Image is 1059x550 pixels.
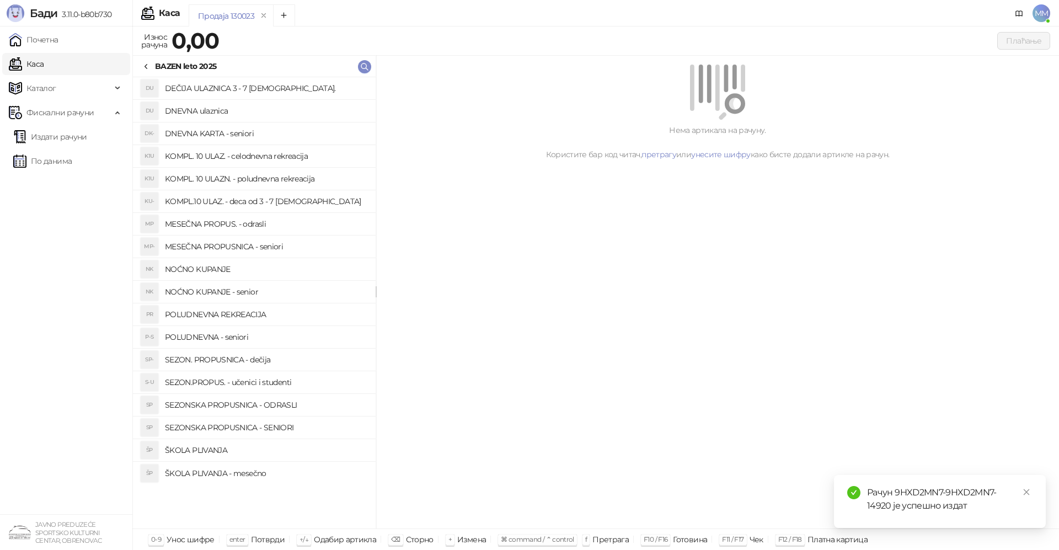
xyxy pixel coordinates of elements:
[7,4,24,22] img: Logo
[641,149,676,159] a: претрагу
[30,7,57,20] span: Бади
[141,373,158,391] div: S-U
[722,535,744,543] span: F11 / F17
[997,32,1050,50] button: Плаћање
[141,283,158,301] div: NK
[165,79,367,97] h4: DEČIJA ULAZNICA 3 - 7 [DEMOGRAPHIC_DATA].
[1020,486,1033,498] a: Close
[141,396,158,414] div: SP
[141,238,158,255] div: MP-
[139,30,169,52] div: Износ рачуна
[141,125,158,142] div: DK-
[165,193,367,210] h4: KOMPL.10 ULAZ. - deca od 3 - 7 [DEMOGRAPHIC_DATA]
[9,29,58,51] a: Почетна
[165,170,367,188] h4: KOMPL. 10 ULAZN. - poludnevna rekreacija
[778,535,802,543] span: F12 / F18
[165,125,367,142] h4: DNEVNA KARTA - seniori
[165,306,367,323] h4: POLUDNEVNA REKREACIJA
[457,532,486,547] div: Измена
[172,27,219,54] strong: 0,00
[807,532,868,547] div: Платна картица
[165,283,367,301] h4: NOĆNO KUPANJE - senior
[165,147,367,165] h4: KOMPL. 10 ULAZ. - celodnevna rekreacija
[141,215,158,233] div: MP
[406,532,434,547] div: Сторно
[165,441,367,459] h4: ŠKOLA PLIVANJA
[256,11,271,20] button: remove
[585,535,587,543] span: f
[167,532,215,547] div: Унос шифре
[314,532,376,547] div: Одабир артикла
[9,53,44,75] a: Каса
[1033,4,1050,22] span: MM
[1023,488,1030,496] span: close
[165,396,367,414] h4: SEZONSKA PROPUSNICA - ODRASLI
[448,535,452,543] span: +
[299,535,308,543] span: ↑/↓
[141,193,158,210] div: KU-
[141,328,158,346] div: P-S
[57,9,111,19] span: 3.11.0-b80b730
[165,260,367,278] h4: NOĆNO KUPANJE
[141,102,158,120] div: DU
[141,170,158,188] div: K1U
[141,260,158,278] div: NK
[165,419,367,436] h4: SEZONSKA PROPUSNICA - SENIORI
[26,77,56,99] span: Каталог
[13,150,72,172] a: По данима
[133,77,376,528] div: grid
[165,238,367,255] h4: MESEČNA PROPUSNICA - seniori
[141,464,158,482] div: ŠP
[165,373,367,391] h4: SEZON.PROPUS. - učenici i studenti
[141,441,158,459] div: ŠP
[165,328,367,346] h4: POLUDNEVNA - seniori
[165,215,367,233] h4: MESEČNA PROPUS. - odrasli
[251,532,285,547] div: Потврди
[867,486,1033,512] div: Рачун 9HXD2MN7-9HXD2MN7-14920 је успешно издат
[141,79,158,97] div: DU
[592,532,629,547] div: Претрага
[750,532,763,547] div: Чек
[35,521,101,544] small: JAVNO PREDUZEĆE SPORTSKO KULTURNI CENTAR, OBRENOVAC
[165,464,367,482] h4: ŠKOLA PLIVANJA - mesečno
[155,60,216,72] div: BAZEN leto 2025
[9,521,31,543] img: 64x64-companyLogo-4a28e1f8-f217-46d7-badd-69a834a81aaf.png
[389,124,1046,161] div: Нема артикала на рачуну. Користите бар код читач, или како бисте додали артикле на рачун.
[165,351,367,369] h4: SEZON. PROPUSNICA - dečija
[13,126,87,148] a: Издати рачуни
[691,149,751,159] a: унесите шифру
[229,535,245,543] span: enter
[644,535,667,543] span: F10 / F16
[159,9,180,18] div: Каса
[501,535,574,543] span: ⌘ command / ⌃ control
[141,351,158,369] div: SP-
[1010,4,1028,22] a: Документација
[141,419,158,436] div: SP
[673,532,707,547] div: Готовина
[165,102,367,120] h4: DNEVNA ulaznica
[847,486,860,499] span: check-circle
[391,535,400,543] span: ⌫
[151,535,161,543] span: 0-9
[26,102,94,124] span: Фискални рачуни
[141,306,158,323] div: PR
[141,147,158,165] div: K1U
[198,10,254,22] div: Продаја 130023
[273,4,295,26] button: Add tab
